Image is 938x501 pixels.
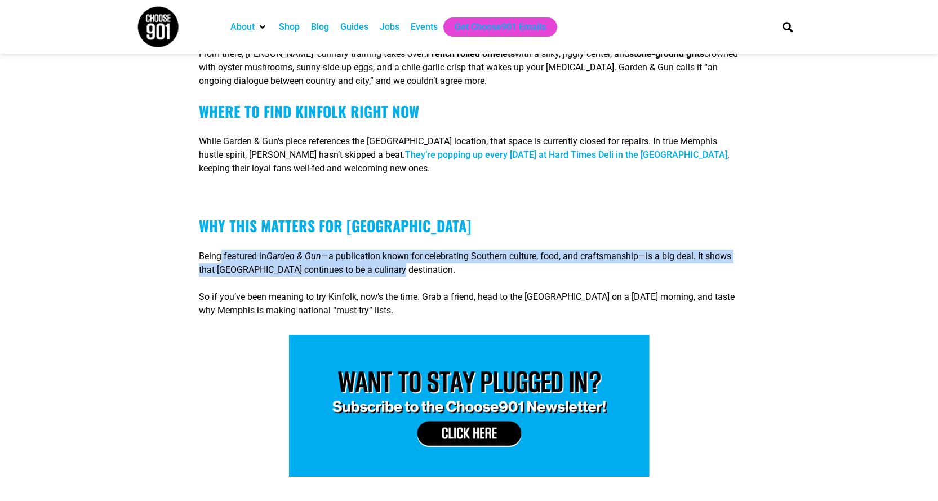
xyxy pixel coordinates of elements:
[411,20,438,34] a: Events
[405,149,727,160] a: They’re popping up every [DATE] at Hard Times Deli in the [GEOGRAPHIC_DATA]
[199,100,419,122] strong: Where to Find Kinfolk Right Now
[455,20,546,34] a: Get Choose901 Emails
[289,335,650,477] img: A blue background with the words want to stay plugged in? subscribe to the choose60o newsletter. ...
[629,48,704,59] strong: stone-ground grits
[199,47,739,88] p: From there, [PERSON_NAME]’ culinary training takes over: with a silky, jiggly center, and crowned...
[426,48,515,59] strong: French rolled omelets
[311,20,329,34] a: Blog
[199,135,739,175] p: While Garden & Gun’s piece references the [GEOGRAPHIC_DATA] location, that space is currently clo...
[225,17,763,37] nav: Main nav
[778,17,797,36] div: Search
[266,251,321,261] em: Garden & Gun
[230,20,255,34] a: About
[199,215,471,237] strong: Why This Matters for [GEOGRAPHIC_DATA]
[199,290,739,317] p: So if you’ve been meaning to try Kinfolk, now’s the time. Grab a friend, head to the [GEOGRAPHIC_...
[279,20,300,34] a: Shop
[225,17,273,37] div: About
[199,250,739,277] p: Being featured in —a publication known for celebrating Southern culture, food, and craftsmanship—...
[380,20,399,34] a: Jobs
[340,20,368,34] a: Guides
